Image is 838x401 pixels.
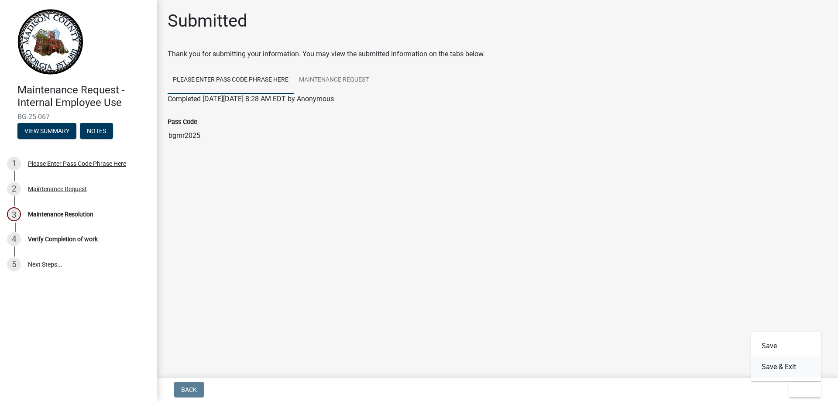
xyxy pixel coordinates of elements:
span: BG-25-067 [17,113,140,121]
button: Back [174,382,204,398]
button: Save [751,336,821,356]
div: 3 [7,207,21,221]
button: View Summary [17,123,76,139]
button: Notes [80,123,113,139]
div: 4 [7,232,21,246]
label: Pass Code [168,119,197,125]
div: Exit [751,332,821,381]
div: Maintenance Request [28,186,87,192]
div: Thank you for submitting your information. You may view the submitted information on the tabs below. [168,49,828,59]
h4: Maintenance Request - Internal Employee Use [17,84,150,109]
div: 1 [7,157,21,171]
a: Maintenance Request [294,66,374,94]
button: Save & Exit [751,356,821,377]
div: Maintenance Resolution [28,211,93,217]
button: Exit [789,382,821,398]
div: 2 [7,182,21,196]
span: Completed [DATE][DATE] 8:28 AM EDT by Anonymous [168,95,334,103]
wm-modal-confirm: Notes [80,128,113,135]
div: 5 [7,257,21,271]
div: Verify Completion of work [28,236,98,242]
div: Please Enter Pass Code Phrase Here [28,161,126,167]
span: Back [181,386,197,393]
h1: Submitted [168,10,247,31]
wm-modal-confirm: Summary [17,128,76,135]
span: Exit [796,386,809,393]
img: Madison County, Georgia [17,9,83,75]
a: Please Enter Pass Code Phrase Here [168,66,294,94]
